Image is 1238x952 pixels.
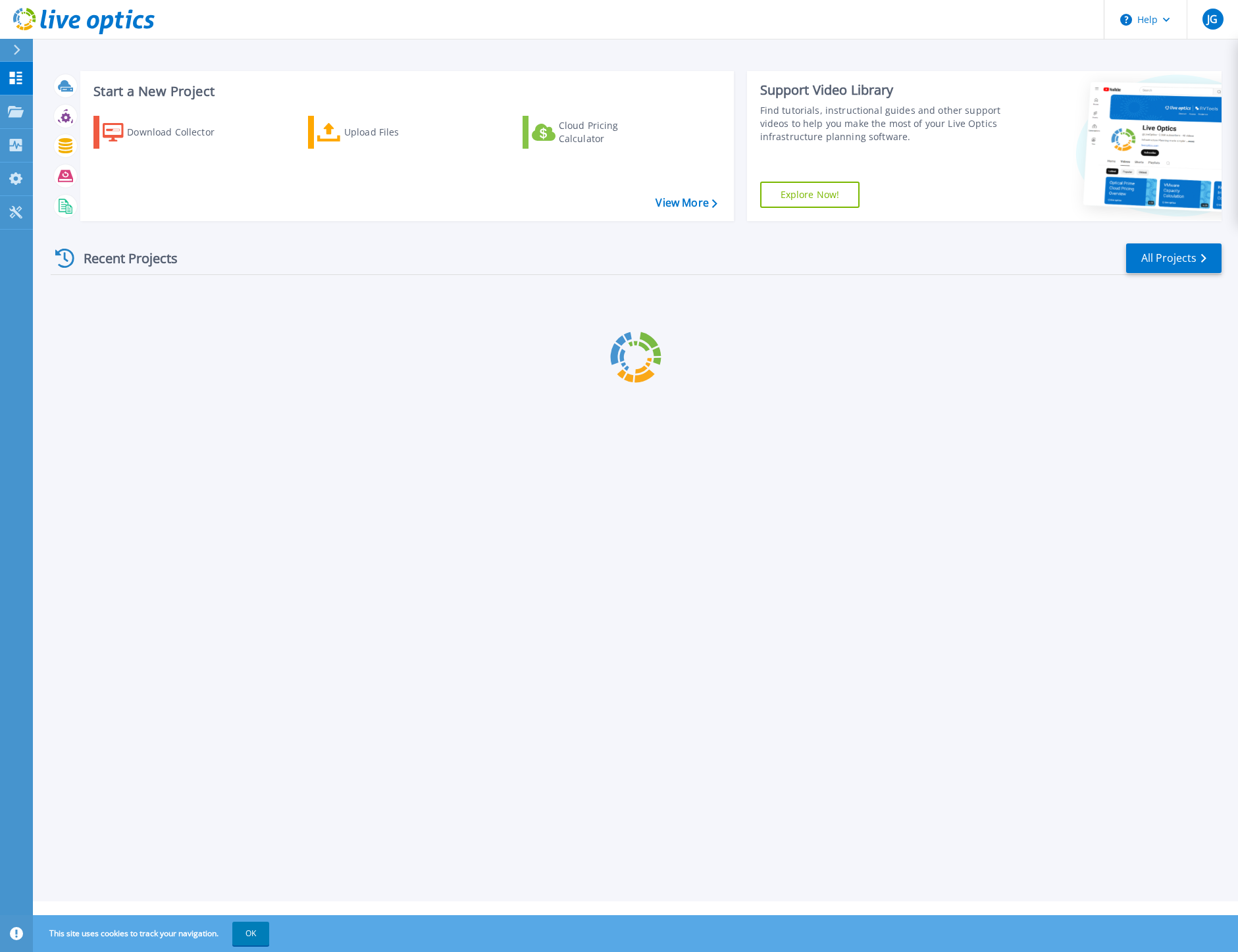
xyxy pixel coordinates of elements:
[308,116,455,149] a: Upload Files
[93,84,717,99] h3: Start a New Project
[344,119,450,145] div: Upload Files
[93,116,240,149] a: Download Collector
[656,197,717,209] a: View More
[1207,14,1218,24] span: JG
[760,82,1002,99] div: Support Video Library
[127,119,232,145] div: Download Collector
[760,182,860,208] a: Explore Now!
[523,116,669,149] a: Cloud Pricing Calculator
[232,922,269,945] button: OK
[36,922,269,945] span: This site uses cookies to track your navigation.
[1126,243,1222,273] a: All Projects
[760,104,1002,143] div: Find tutorials, instructional guides and other support videos to help you make the most of your L...
[559,119,664,145] div: Cloud Pricing Calculator
[51,242,195,274] div: Recent Projects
